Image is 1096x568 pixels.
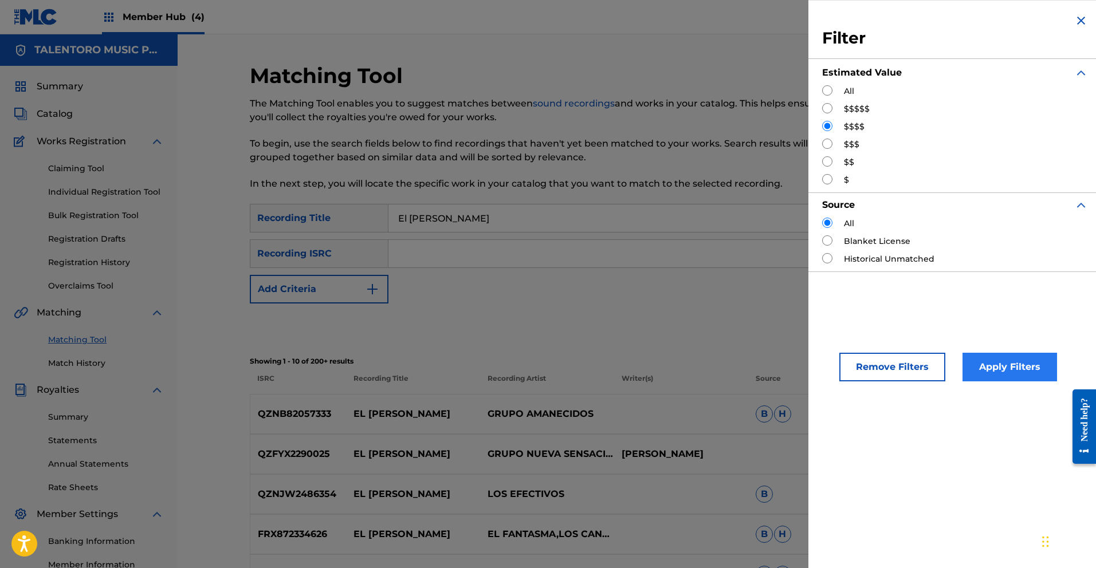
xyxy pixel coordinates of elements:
img: Summary [14,80,28,93]
a: Overclaims Tool [48,280,164,292]
span: Summary [37,80,83,93]
img: close [1074,14,1088,27]
span: Works Registration [37,135,126,148]
p: In the next step, you will locate the specific work in your catalog that you want to match to the... [250,177,846,191]
p: Source [756,373,781,394]
span: Member Settings [37,507,118,521]
p: EL [PERSON_NAME] [346,487,480,501]
p: QZFYX2290025 [250,447,347,461]
a: CatalogCatalog [14,107,73,121]
strong: Estimated Value [822,67,902,78]
p: Recording Artist [480,373,614,394]
label: $$ [844,156,854,168]
p: Writer(s) [614,373,748,394]
strong: Source [822,199,855,210]
a: Registration History [48,257,164,269]
img: expand [150,306,164,319]
label: $ [844,174,849,186]
img: Catalog [14,107,28,121]
label: Historical Unmatched [844,253,934,265]
img: expand [150,507,164,521]
p: EL [PERSON_NAME] [346,447,480,461]
a: Annual Statements [48,458,164,470]
a: sound recordings [533,98,615,109]
iframe: Resource Center [1064,380,1096,472]
img: Matching [14,306,28,319]
span: B [756,486,773,503]
button: Remove Filters [839,353,945,381]
img: expand [1074,66,1088,80]
a: Statements [48,435,164,447]
p: Recording Title [345,373,480,394]
img: Top Rightsholders [102,10,116,24]
p: Showing 1 - 10 of 200+ results [250,356,1024,366]
span: H [774,526,791,543]
span: Royalties [37,383,79,397]
button: Add Criteria [250,275,388,303]
p: FRX872334626 [250,527,347,541]
p: To begin, use the search fields below to find recordings that haven't yet been matched to your wo... [250,137,846,164]
img: expand [1074,198,1088,212]
a: Rate Sheets [48,482,164,494]
p: QZNJW2486354 [250,487,347,501]
img: expand [150,383,164,397]
img: MLC Logo [14,9,58,25]
a: Match History [48,357,164,369]
p: EL [PERSON_NAME] [346,407,480,421]
img: Member Settings [14,507,28,521]
p: ISRC [250,373,346,394]
a: Bulk Registration Tool [48,210,164,222]
a: Claiming Tool [48,163,164,175]
label: $$$$ [844,121,865,133]
p: QZNB82057333 [250,407,347,421]
p: The Matching Tool enables you to suggest matches between and works in your catalog. This helps en... [250,97,846,124]
img: Royalties [14,383,28,397]
span: Member Hub [123,10,205,23]
p: LOS EFECTIVOS [480,487,614,501]
a: Summary [48,411,164,423]
p: [PERSON_NAME] [614,447,748,461]
p: EL [PERSON_NAME] [346,527,480,541]
a: Registration Drafts [48,233,164,245]
span: Matching [37,306,81,319]
button: Apply Filters [963,353,1057,381]
span: (4) [191,11,205,22]
a: Matching Tool [48,334,164,346]
img: Accounts [14,44,28,57]
h5: TALENTORO MUSIC PUBLISHING [34,44,164,57]
a: SummarySummary [14,80,83,93]
p: EL FANTASMA,LOS CANELOS DE DURANGO [480,527,614,541]
label: $$$ [844,139,859,151]
span: Catalog [37,107,73,121]
img: 9d2ae6d4665cec9f34b9.svg [366,282,379,296]
label: Blanket License [844,235,910,247]
label: All [844,218,854,230]
h2: Matching Tool [250,63,408,89]
div: Drag [1042,524,1049,559]
span: B [756,405,773,423]
a: Individual Registration Tool [48,186,164,198]
h3: Filter [822,28,1088,49]
p: GRUPO AMANECIDOS [480,407,614,421]
label: $$$$$ [844,103,870,115]
a: Banking Information [48,535,164,547]
label: All [844,85,854,97]
iframe: Chat Widget [1039,513,1096,568]
img: expand [150,135,164,148]
span: H [774,405,791,423]
form: Search Form [250,204,1024,349]
img: Works Registration [14,135,29,148]
span: B [756,526,773,543]
p: GRUPO NUEVA SENSACION [480,447,614,461]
